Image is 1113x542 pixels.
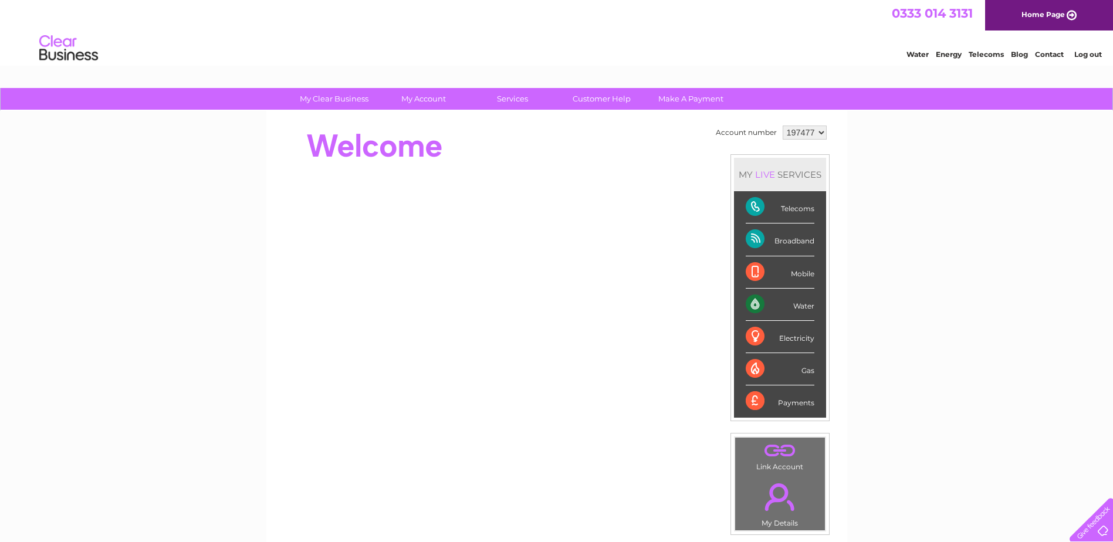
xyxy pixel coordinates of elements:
img: logo.png [39,31,99,66]
a: Log out [1074,50,1102,59]
a: Make A Payment [642,88,739,110]
a: 0333 014 3131 [892,6,973,21]
a: My Account [375,88,472,110]
a: Services [464,88,561,110]
div: MY SERVICES [734,158,826,191]
div: Broadband [746,223,814,256]
div: LIVE [753,169,777,180]
div: Telecoms [746,191,814,223]
a: Blog [1011,50,1028,59]
a: Energy [936,50,962,59]
div: Clear Business is a trading name of Verastar Limited (registered in [GEOGRAPHIC_DATA] No. 3667643... [280,6,834,57]
a: Customer Help [553,88,650,110]
a: . [738,476,822,517]
td: Account number [713,123,780,143]
div: Mobile [746,256,814,289]
div: Water [746,289,814,321]
td: My Details [735,473,826,531]
a: My Clear Business [286,88,383,110]
a: Water [906,50,929,59]
td: Link Account [735,437,826,474]
a: . [738,441,822,461]
a: Telecoms [969,50,1004,59]
div: Gas [746,353,814,385]
div: Electricity [746,321,814,353]
div: Payments [746,385,814,417]
a: Contact [1035,50,1064,59]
